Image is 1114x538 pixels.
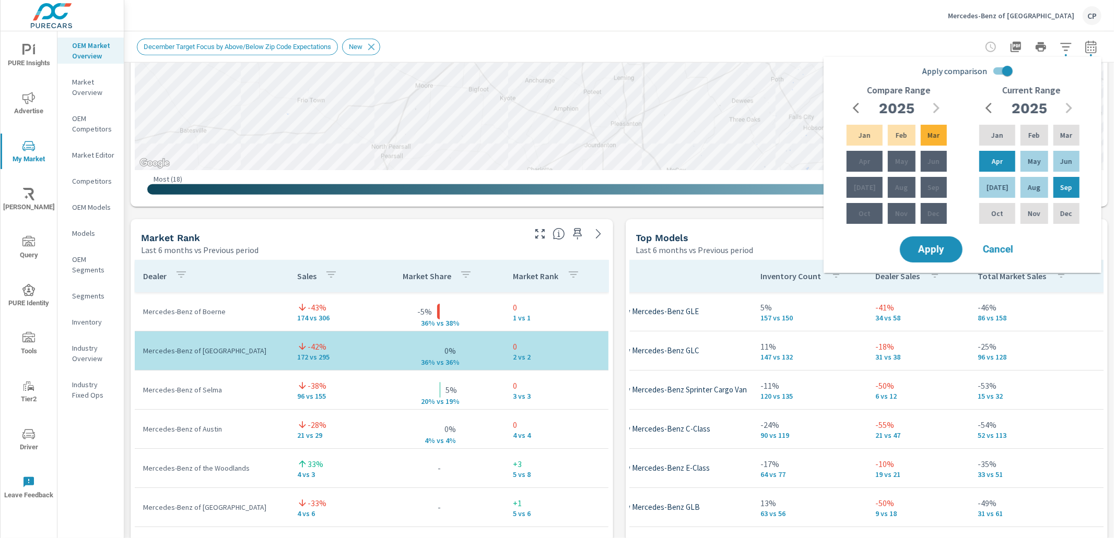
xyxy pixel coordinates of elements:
h5: Top Models [636,232,689,243]
span: Tools [4,332,54,357]
p: [DATE] [987,182,1009,193]
span: Cancel [977,245,1019,254]
p: Jun [1060,156,1072,166]
p: 0 [513,419,600,431]
a: Open this area in Google Maps (opens a new window) [137,157,172,170]
p: 157 vs 150 [761,314,859,322]
div: OEM Segments [57,252,124,278]
div: Models [57,225,124,241]
p: 5 vs 6 [513,509,600,518]
p: 172 vs 295 [297,353,366,361]
span: Tier2 [4,380,54,405]
p: Aug [1028,182,1040,193]
p: Oct [991,208,1003,219]
p: 5% [761,301,859,314]
p: -10% [876,458,961,470]
p: -54% [978,419,1089,431]
p: New Mercedes-Benz Sprinter Cargo Van [616,385,747,394]
p: 0 [513,340,600,353]
p: 15 vs 32 [978,392,1089,400]
p: -11% [761,379,859,392]
p: 21 vs 29 [297,431,366,439]
p: 36% v [414,358,441,367]
p: -50% [876,379,961,392]
p: 13% [761,497,859,509]
div: Market Editor [57,147,124,163]
p: Jan [991,130,1003,140]
p: 33% [308,458,323,470]
p: 11% [761,340,859,353]
p: Mercedes-Benz of Austin [143,424,280,434]
h6: Current Range [1002,85,1061,95]
p: 86 vs 158 [978,314,1089,322]
p: 19 vs 21 [876,470,961,479]
button: Apply [900,236,963,262]
div: CP [1083,6,1101,25]
h2: 2025 [879,99,914,117]
p: 120 vs 135 [761,392,859,400]
p: Competitors [72,176,115,186]
p: Mercedes-Benz of [GEOGRAPHIC_DATA] [143,345,280,356]
h6: Compare Range [867,85,931,95]
p: Mercedes-Benz of Boerne [143,306,280,317]
span: New [343,43,369,51]
p: 4 vs 6 [297,509,366,518]
p: 3 vs 3 [513,392,600,400]
p: Mercedes-Benz of Selma [143,385,280,395]
p: -41% [876,301,961,314]
p: OEM Models [72,202,115,212]
span: PURE Identity [4,284,54,309]
p: -38% [308,379,326,392]
span: Leave Feedback [4,476,54,501]
p: Apr [859,156,870,166]
p: +1 [513,497,600,509]
p: Sep [928,182,940,193]
p: s 36% [441,358,466,367]
div: New [342,39,380,55]
span: [PERSON_NAME] [4,188,54,213]
p: 1 vs 1 [513,314,600,322]
p: Sales [297,271,316,281]
p: s 38% [441,319,466,328]
p: [DATE] [854,182,876,193]
p: s 19% [441,397,466,407]
p: Feb [1028,130,1040,140]
h5: Market Rank [141,232,200,243]
div: nav menu [1,31,57,511]
p: Dec [1060,208,1072,219]
p: New Mercedes-Benz GLB [616,503,700,512]
h2: 2025 [1012,99,1047,117]
p: 4 vs 4 [513,431,600,439]
p: - [438,501,441,513]
p: 31 vs 38 [876,353,961,361]
p: Nov [1028,208,1040,219]
p: Most ( 18 ) [154,174,182,184]
p: Apr [992,156,1003,166]
div: Industry Overview [57,340,124,366]
p: -53% [978,379,1089,392]
a: See more details in report [590,225,607,242]
button: Make Fullscreen [532,225,548,242]
p: - [438,462,441,474]
p: New Mercedes-Benz C-Class [616,424,711,434]
p: May [1028,156,1041,166]
p: 2 vs 2 [513,353,600,361]
p: 20% v [414,397,441,407]
p: 52 vs 113 [978,431,1089,439]
span: Market Rank shows you how you rank, in terms of sales, to other dealerships in your market. “Mark... [553,228,565,240]
p: -43% [308,301,326,314]
div: Segments [57,288,124,304]
span: Query [4,236,54,261]
p: Market Overview [72,77,115,98]
div: OEM Models [57,199,124,215]
p: Dealer Sales [876,271,920,281]
p: 0 [513,379,600,392]
p: 6 vs 12 [876,392,961,400]
span: Advertise [4,92,54,117]
p: Mar [1060,130,1072,140]
p: 0 [513,301,600,314]
p: New Mercedes-Benz E-Class [616,463,710,473]
span: Apply [910,245,952,254]
p: 31 vs 61 [978,509,1089,518]
p: 4 vs 3 [297,470,366,479]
